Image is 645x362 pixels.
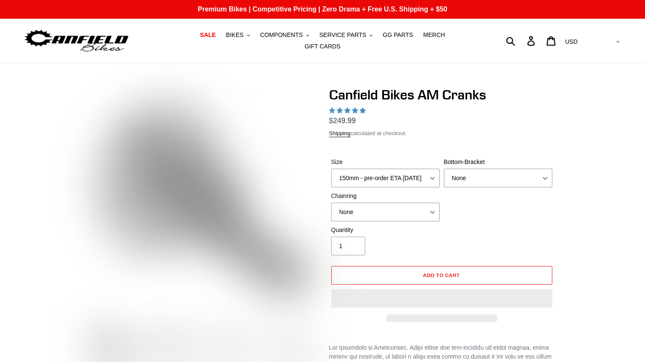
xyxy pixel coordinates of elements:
input: Search [511,31,532,50]
img: Canfield Bikes [23,28,130,54]
a: SALE [196,29,220,41]
label: Bottom-Bracket [444,158,552,167]
button: Add to cart [331,266,552,285]
a: GIFT CARDS [300,41,345,52]
h1: Canfield Bikes AM Cranks [329,87,554,103]
label: Quantity [331,226,440,235]
span: GIFT CARDS [304,43,341,50]
img: Canfield Bikes AM Cranks [93,88,315,310]
span: $249.99 [329,116,356,125]
span: GG PARTS [383,31,413,39]
span: 4.97 stars [329,107,367,114]
label: Chainring [331,192,440,201]
span: MERCH [423,31,445,39]
span: COMPONENTS [260,31,303,39]
span: SERVICE PARTS [319,31,366,39]
a: GG PARTS [378,29,417,41]
a: MERCH [419,29,449,41]
span: BIKES [226,31,244,39]
label: Size [331,158,440,167]
a: Shipping [329,130,351,137]
button: BIKES [222,29,254,41]
button: SERVICE PARTS [315,29,377,41]
button: COMPONENTS [256,29,313,41]
div: calculated at checkout. [329,129,554,138]
span: SALE [200,31,216,39]
span: Add to cart [423,272,460,278]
